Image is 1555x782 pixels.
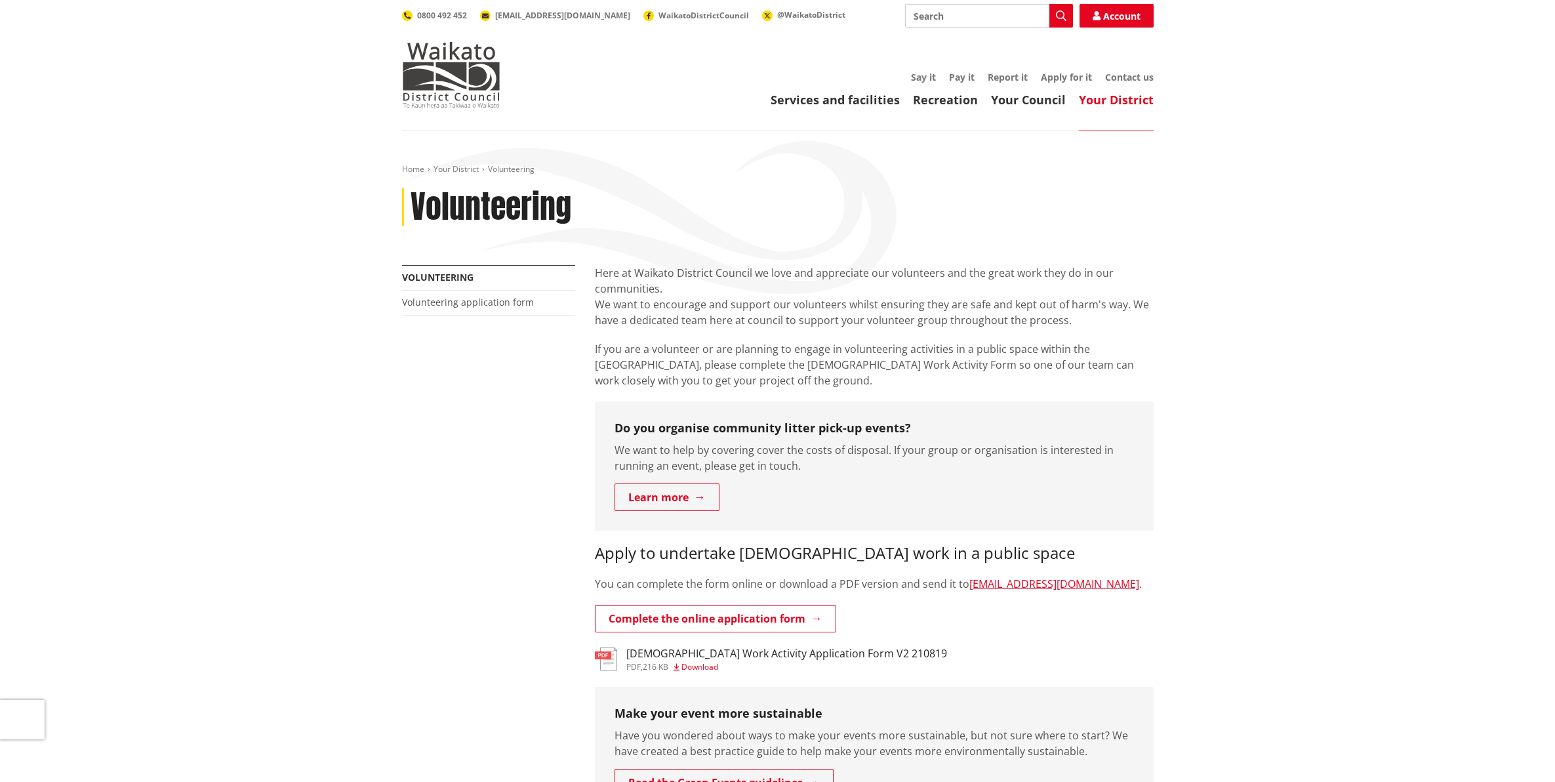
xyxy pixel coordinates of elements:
p: If you are a volunteer or are planning to engage in volunteering activities in a public space wit... [595,341,1154,388]
a: WaikatoDistrictCouncil [643,10,749,21]
div: , [626,663,947,671]
img: document-pdf.svg [595,648,617,670]
span: WaikatoDistrictCouncil [658,10,749,21]
a: Apply for it [1041,71,1092,83]
a: Volunteering [402,271,474,283]
a: Your District [1079,92,1154,108]
a: [DEMOGRAPHIC_DATA] Work Activity Application Form V2 210819 pdf,216 KB Download [595,648,947,671]
a: Account [1080,4,1154,28]
input: Search input [905,4,1073,28]
p: Have you wondered about ways to make your events more sustainable, but not sure where to start? W... [615,728,1134,759]
a: Services and facilities [771,92,900,108]
a: Learn more [615,484,719,511]
a: Contact us [1105,71,1154,83]
span: [EMAIL_ADDRESS][DOMAIN_NAME] [495,10,630,21]
nav: breadcrumb [402,164,1154,175]
span: @WaikatoDistrict [777,9,845,20]
img: Waikato District Council - Te Kaunihera aa Takiwaa o Waikato [402,42,500,108]
h3: Do you organise community litter pick-up events? [615,421,1134,436]
a: Complete the online application form [595,605,836,632]
span: pdf [626,661,641,672]
a: Report it [988,71,1028,83]
a: Your District [434,163,479,175]
a: Recreation [913,92,978,108]
span: Volunteering [488,163,535,175]
a: Home [402,163,424,175]
a: Volunteering application form [402,296,534,308]
h3: Apply to undertake [DEMOGRAPHIC_DATA] work in a public space [595,544,1154,563]
span: 216 KB [643,661,668,672]
p: We want to encourage and support our volunteers whilst ensuring they are safe and kept out of har... [595,297,1154,328]
a: @WaikatoDistrict [762,9,845,20]
h3: [DEMOGRAPHIC_DATA] Work Activity Application Form V2 210819 [626,648,947,660]
h1: Volunteering [411,188,571,226]
a: Pay it [949,71,975,83]
p: We want to help by covering cover the costs of disposal. If your group or organisation is interes... [615,442,1134,474]
p: You can complete the form online or download a PDF version and send it to . [595,576,1154,592]
span: 0800 492 452 [417,10,467,21]
a: 0800 492 452 [402,10,467,21]
span: Download [681,661,718,672]
h3: Make your event more sustainable [615,707,1134,721]
a: Say it [911,71,936,83]
span: Here at Waikato District Council we love and appreciate our volunteers and the great work they do... [595,266,1114,296]
a: Your Council [991,92,1066,108]
a: [EMAIL_ADDRESS][DOMAIN_NAME] [969,577,1139,591]
a: [EMAIL_ADDRESS][DOMAIN_NAME] [480,10,630,21]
